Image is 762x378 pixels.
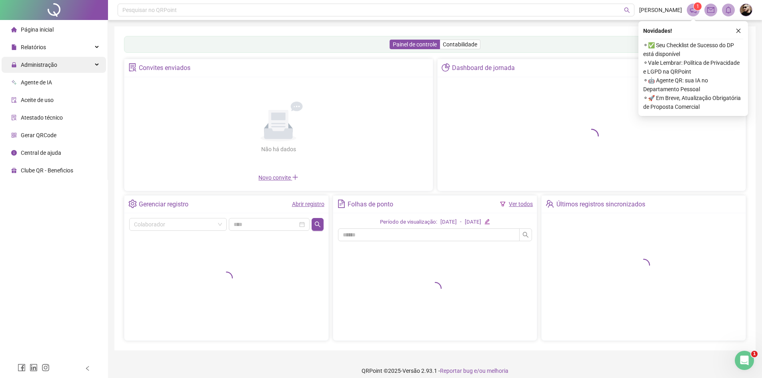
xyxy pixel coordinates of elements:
[393,41,437,48] span: Painel de controle
[11,132,17,138] span: qrcode
[314,221,321,228] span: search
[21,167,73,174] span: Clube QR - Beneficios
[348,198,393,211] div: Folhas de ponto
[440,218,457,226] div: [DATE]
[452,61,515,75] div: Dashboard de jornada
[139,198,188,211] div: Gerenciar registro
[139,61,190,75] div: Convites enviados
[546,200,554,208] span: team
[220,272,233,284] span: loading
[643,76,743,94] span: ⚬ 🤖 Agente QR: sua IA no Departamento Pessoal
[11,97,17,103] span: audit
[21,26,54,33] span: Página inicial
[460,218,462,226] div: -
[128,200,137,208] span: setting
[258,174,298,181] span: Novo convite
[85,366,90,371] span: left
[556,198,645,211] div: Últimos registros sincronizados
[637,259,650,272] span: loading
[402,368,420,374] span: Versão
[500,201,506,207] span: filter
[21,150,61,156] span: Central de ajuda
[624,7,630,13] span: search
[522,232,529,238] span: search
[735,351,754,370] iframe: Intercom live chat
[484,219,490,224] span: edit
[42,364,50,372] span: instagram
[696,4,699,9] span: 1
[440,368,508,374] span: Reportar bug e/ou melhoria
[639,6,682,14] span: [PERSON_NAME]
[337,200,346,208] span: file-text
[242,145,315,154] div: Não há dados
[694,2,702,10] sup: 1
[11,62,17,68] span: lock
[643,41,743,58] span: ⚬ ✅ Seu Checklist de Sucesso do DP está disponível
[690,6,697,14] span: notification
[11,44,17,50] span: file
[21,44,46,50] span: Relatórios
[18,364,26,372] span: facebook
[736,28,741,34] span: close
[643,26,672,35] span: Novidades !
[442,63,450,72] span: pie-chart
[740,4,752,16] img: 76224
[380,218,437,226] div: Período de visualização:
[21,114,63,121] span: Atestado técnico
[509,201,533,207] a: Ver todos
[21,62,57,68] span: Administração
[21,79,52,86] span: Agente de IA
[11,115,17,120] span: solution
[128,63,137,72] span: solution
[725,6,732,14] span: bell
[584,129,599,143] span: loading
[707,6,714,14] span: mail
[21,97,54,103] span: Aceite de uso
[643,94,743,111] span: ⚬ 🚀 Em Breve, Atualização Obrigatória de Proposta Comercial
[429,282,442,295] span: loading
[292,201,324,207] a: Abrir registro
[292,174,298,180] span: plus
[751,351,758,357] span: 1
[11,150,17,156] span: info-circle
[643,58,743,76] span: ⚬ Vale Lembrar: Política de Privacidade e LGPD na QRPoint
[11,168,17,173] span: gift
[21,132,56,138] span: Gerar QRCode
[465,218,481,226] div: [DATE]
[11,27,17,32] span: home
[443,41,477,48] span: Contabilidade
[30,364,38,372] span: linkedin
